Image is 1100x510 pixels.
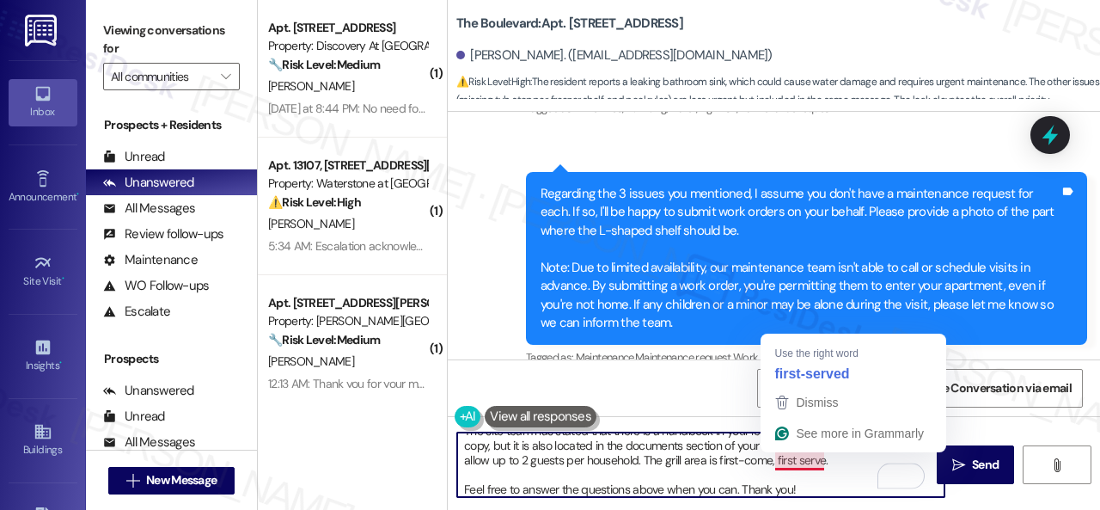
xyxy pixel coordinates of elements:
span: Send [972,456,999,474]
div: Unread [103,408,165,426]
span: • [76,188,79,200]
b: The Boulevard: Apt. [STREET_ADDRESS] [456,15,683,33]
span: • [59,357,62,369]
div: Prospects [86,350,257,368]
a: Inbox [9,79,77,126]
i:  [952,458,965,472]
textarea: To enrich screen reader interactions, please activate Accessibility in Grammarly extension settings [457,433,944,497]
i:  [1050,458,1063,472]
i:  [221,70,230,83]
strong: 🔧 Risk Level: Medium [268,332,380,347]
button: Send [937,445,1014,484]
span: Plumbing/water , [623,101,697,115]
a: Buildings [9,417,77,464]
div: Unanswered [103,174,194,192]
button: Get Conversation Link [757,369,898,408]
span: • [62,273,64,285]
div: All Messages [103,433,195,452]
div: WO Follow-ups [103,277,209,295]
div: Property: Waterstone at [GEOGRAPHIC_DATA] [268,175,427,193]
div: Property: Discovery At [GEOGRAPHIC_DATA] [268,37,427,55]
div: Prospects + Residents [86,116,257,134]
span: High risk , [698,101,738,115]
div: Unanswered [103,382,194,400]
div: [PERSON_NAME]. ([EMAIL_ADDRESS][DOMAIN_NAME]) [456,46,773,65]
i:  [126,474,139,488]
span: [PERSON_NAME] [268,353,354,369]
div: [DATE] at 8:44 PM: No need for it no more I went ahead and moved it to my moms place I want no pr... [268,101,806,116]
div: Regarding the 3 issues you mentioned, I assume you don't have a maintenance request for each. If ... [541,185,1060,332]
div: Apt. [STREET_ADDRESS] [268,19,427,37]
span: : The resident reports a leaking bathroom sink, which could cause water damage and requires urgen... [456,73,1100,110]
img: ResiDesk Logo [25,15,60,46]
span: Work order request , [733,350,826,365]
span: Maintenance request , [635,350,733,365]
div: Property: [PERSON_NAME][GEOGRAPHIC_DATA] [268,312,427,330]
div: Escalate [103,303,170,321]
button: Share Conversation via email [907,369,1083,408]
div: Apt. [STREET_ADDRESS][PERSON_NAME] [268,294,427,312]
span: Maintenance , [576,350,635,365]
strong: ⚠️ Risk Level: High [268,194,361,210]
a: Insights • [9,333,77,379]
span: Maintenance request [737,101,834,115]
div: All Messages [103,200,195,218]
div: Unread [103,148,165,166]
div: Tagged as: [526,345,1087,370]
span: Share Conversation via email [919,379,1072,397]
strong: ⚠️ Risk Level: High [456,75,530,89]
strong: 🔧 Risk Level: Medium [268,57,380,72]
input: All communities [111,63,212,90]
span: [PERSON_NAME] [268,78,354,94]
a: Site Visit • [9,249,77,295]
button: New Message [108,467,235,495]
div: Maintenance [103,251,198,269]
div: Apt. 13107, [STREET_ADDRESS][PERSON_NAME] [268,157,427,175]
div: Review follow-ups [103,225,223,243]
span: [PERSON_NAME] [268,216,354,231]
span: New Message [146,471,217,489]
label: Viewing conversations for [103,17,240,63]
span: Amenities , [576,101,624,115]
